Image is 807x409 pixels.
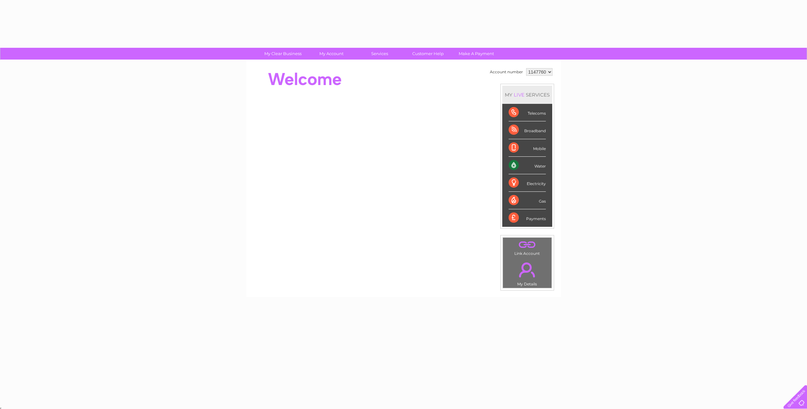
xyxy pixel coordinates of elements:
td: Account number [488,67,525,77]
a: Make A Payment [450,48,503,60]
div: LIVE [512,92,526,98]
div: Broadband [509,121,546,139]
div: Gas [509,192,546,209]
td: My Details [503,257,552,288]
div: Mobile [509,139,546,157]
a: . [504,259,550,281]
div: MY SERVICES [502,86,552,104]
div: Water [509,157,546,174]
div: Telecoms [509,104,546,121]
a: Services [353,48,406,60]
a: My Clear Business [257,48,309,60]
a: . [504,239,550,250]
a: My Account [305,48,358,60]
div: Payments [509,209,546,226]
div: Electricity [509,174,546,192]
a: Customer Help [402,48,454,60]
td: Link Account [503,237,552,257]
